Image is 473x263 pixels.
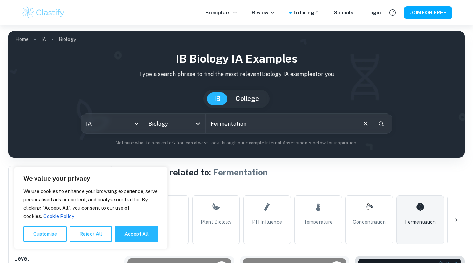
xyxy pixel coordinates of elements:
h6: Level [14,255,108,263]
span: Concentration [353,218,386,226]
button: Reject All [70,226,112,242]
button: Help and Feedback [387,7,399,19]
div: IA [81,114,143,133]
input: E.g. photosynthesis, coffee and protein, HDI and diabetes... [206,114,356,133]
p: We use cookies to enhance your browsing experience, serve personalised ads or content, and analys... [23,187,158,221]
a: Cookie Policy [43,213,74,220]
button: IB [207,92,227,105]
span: Fermentation [405,218,436,226]
img: Clastify logo [21,6,66,20]
button: Search [375,118,387,130]
a: Home [15,34,29,44]
p: Exemplars [205,9,238,16]
h1: Biology IAs related to: [124,166,465,179]
span: pH Influence [252,218,282,226]
a: IA [41,34,46,44]
p: Type a search phrase to find the most relevant Biology IA examples for you [14,70,459,78]
button: JOIN FOR FREE [404,6,452,19]
a: Schools [334,9,353,16]
span: Plant Biology [201,218,231,226]
a: Tutoring [293,9,320,16]
button: Customise [23,226,67,242]
p: Review [252,9,275,16]
img: profile cover [8,31,465,158]
button: Accept All [115,226,158,242]
button: Open [193,119,203,129]
p: Not sure what to search for? You can always look through our example Internal Assessments below f... [14,139,459,146]
div: We value your privacy [14,167,168,249]
h1: IB Biology IA examples [14,50,459,67]
button: Clear [359,117,372,130]
p: Biology [59,35,76,43]
p: We value your privacy [23,174,158,183]
span: Fermentation [213,167,268,177]
span: Temperature [303,218,333,226]
button: College [229,92,266,105]
a: Login [367,9,381,16]
h6: Topic [124,184,465,193]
